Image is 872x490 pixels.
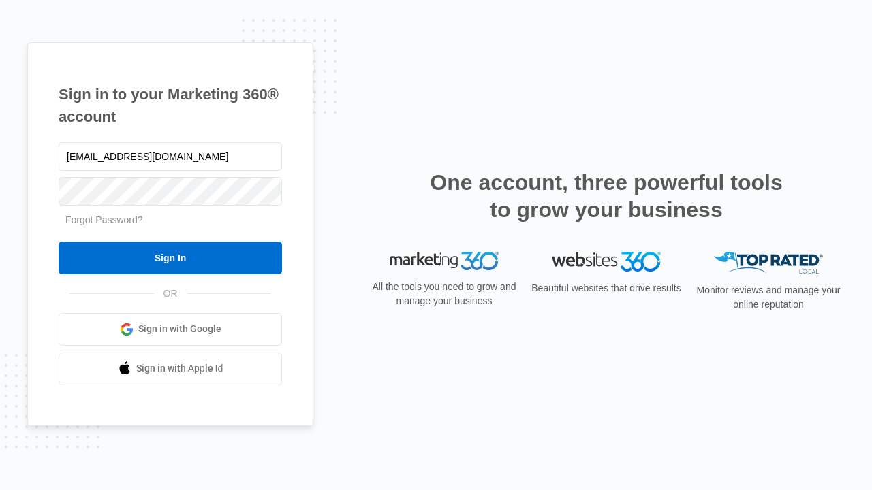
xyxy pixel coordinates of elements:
[59,313,282,346] a: Sign in with Google
[426,169,787,223] h2: One account, three powerful tools to grow your business
[154,287,187,301] span: OR
[692,283,845,312] p: Monitor reviews and manage your online reputation
[59,83,282,128] h1: Sign in to your Marketing 360® account
[59,142,282,171] input: Email
[390,252,499,271] img: Marketing 360
[138,322,221,336] span: Sign in with Google
[368,280,520,308] p: All the tools you need to grow and manage your business
[59,353,282,385] a: Sign in with Apple Id
[714,252,823,274] img: Top Rated Local
[136,361,223,376] span: Sign in with Apple Id
[65,214,143,225] a: Forgot Password?
[530,281,683,295] p: Beautiful websites that drive results
[59,242,282,274] input: Sign In
[552,252,661,272] img: Websites 360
